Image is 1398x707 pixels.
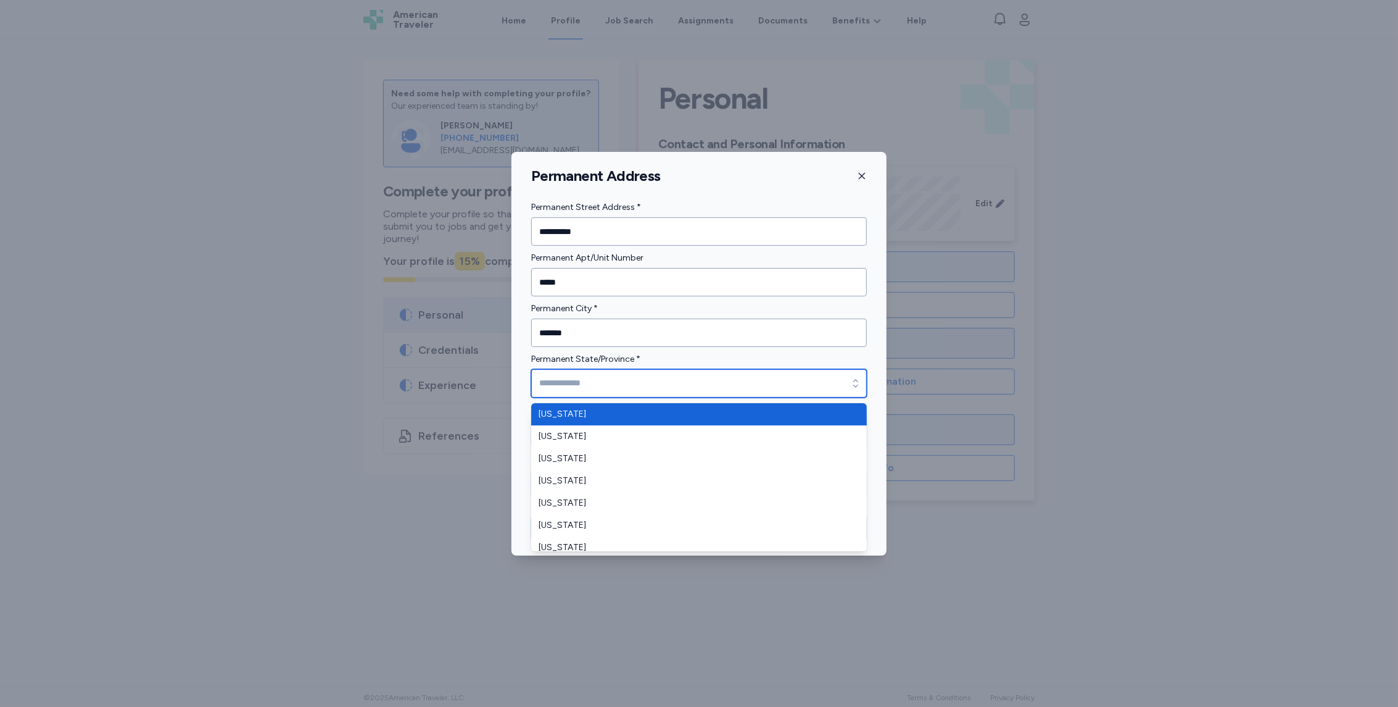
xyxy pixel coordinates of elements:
span: [US_STATE] [539,497,845,509]
span: [US_STATE] [539,519,845,532]
span: [US_STATE] [539,408,845,420]
span: [US_STATE] [539,430,845,443]
span: [US_STATE] [539,475,845,487]
span: [US_STATE] [539,453,845,465]
span: [US_STATE] [539,542,845,554]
